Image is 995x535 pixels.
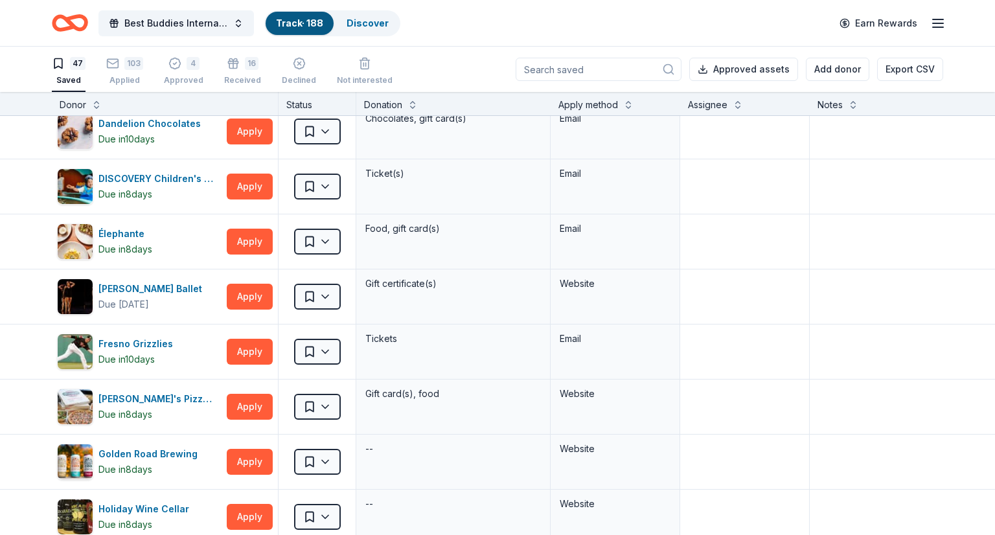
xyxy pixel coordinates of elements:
div: Élephante [98,226,152,242]
input: Search saved [516,58,681,81]
button: Apply [227,119,273,144]
button: 4Approved [164,52,203,92]
div: Due in 8 days [98,187,152,202]
img: Image for Golden Road Brewing [58,444,93,479]
button: Export CSV [877,58,943,81]
img: Image for DISCOVERY Children's Museum [58,169,93,204]
div: Email [560,221,670,236]
a: Discover [347,17,389,28]
button: Track· 188Discover [264,10,400,36]
div: Due in 8 days [98,462,152,477]
div: Email [560,111,670,126]
button: Apply [227,284,273,310]
button: Image for Golden Road BrewingGolden Road BrewingDue in8days [57,444,222,480]
button: Apply [227,174,273,199]
div: Website [560,441,670,457]
button: Not interested [337,52,393,92]
div: Donation [364,97,402,113]
a: Track· 188 [276,17,323,28]
div: Due [DATE] [98,297,149,312]
button: Declined [282,52,316,92]
div: Website [560,386,670,402]
div: Gift card(s), food [364,385,542,403]
button: Image for DISCOVERY Children's MuseumDISCOVERY Children's MuseumDue in8days [57,168,222,205]
img: Image for Élephante [58,224,93,259]
img: Image for Holiday Wine Cellar [58,499,93,534]
div: Notes [818,97,843,113]
div: Dandelion Chocolates [98,116,206,131]
button: Apply [227,339,273,365]
button: 16Received [224,52,261,92]
div: Website [560,276,670,291]
div: Golden Road Brewing [98,446,203,462]
button: Apply [227,449,273,475]
span: Best Buddies International, [GEOGRAPHIC_DATA], Champion of the Year Gala [124,16,228,31]
div: 4 [187,57,200,70]
div: Saved [52,75,86,85]
button: Image for Dandelion ChocolatesDandelion ChocolatesDue in10days [57,113,222,150]
div: Chocolates, gift card(s) [364,109,542,128]
div: Declined [282,75,316,85]
div: Not interested [337,75,393,85]
div: 47 [70,57,86,70]
div: Due in 8 days [98,242,152,257]
div: Email [560,166,670,181]
button: Apply [227,504,273,530]
button: 103Applied [106,52,143,92]
div: Ticket(s) [364,165,542,183]
button: Image for Holiday Wine CellarHoliday Wine CellarDue in8days [57,499,222,535]
button: Apply [227,229,273,255]
img: Image for Giorgio's Pizzeria [58,389,93,424]
div: Due in 8 days [98,517,152,532]
div: 103 [124,57,143,70]
a: Earn Rewards [832,12,925,35]
div: Fresno Grizzlies [98,336,178,352]
button: Image for Eugene Ballet[PERSON_NAME] BalletDue [DATE] [57,279,222,315]
div: DISCOVERY Children's Museum [98,171,222,187]
a: Home [52,8,88,38]
button: Approved assets [689,58,798,81]
div: Holiday Wine Cellar [98,501,194,517]
img: Image for Dandelion Chocolates [58,114,93,149]
div: Approved [164,75,203,85]
div: [PERSON_NAME] Ballet [98,281,207,297]
div: Website [560,496,670,512]
div: Food, gift card(s) [364,220,542,238]
div: Received [224,75,261,85]
div: Due in 8 days [98,407,152,422]
button: 47Saved [52,52,86,92]
img: Image for Fresno Grizzlies [58,334,93,369]
div: Apply method [558,97,618,113]
div: [PERSON_NAME]'s Pizzeria [98,391,222,407]
div: Due in 10 days [98,352,155,367]
div: 16 [245,57,258,70]
img: Image for Eugene Ballet [58,279,93,314]
button: Apply [227,394,273,420]
div: Applied [106,75,143,85]
button: Add donor [806,58,869,81]
button: Image for Giorgio's Pizzeria[PERSON_NAME]'s PizzeriaDue in8days [57,389,222,425]
div: Gift certificate(s) [364,275,542,293]
button: Image for Fresno GrizzliesFresno GrizzliesDue in10days [57,334,222,370]
div: Donor [60,97,86,113]
div: Tickets [364,330,542,348]
div: -- [364,495,374,513]
div: Email [560,331,670,347]
div: Assignee [688,97,727,113]
div: -- [364,440,374,458]
button: Image for ÉlephanteÉlephanteDue in8days [57,223,222,260]
button: Best Buddies International, [GEOGRAPHIC_DATA], Champion of the Year Gala [98,10,254,36]
div: Due in 10 days [98,131,155,147]
div: Status [279,92,356,115]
